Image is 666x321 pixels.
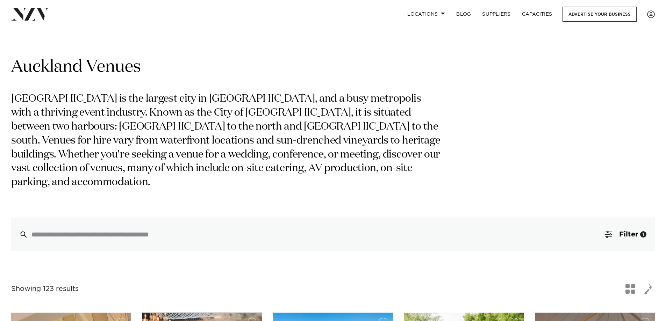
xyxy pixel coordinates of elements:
[11,56,655,78] h1: Auckland Venues
[11,92,443,190] p: [GEOGRAPHIC_DATA] is the largest city in [GEOGRAPHIC_DATA], and a busy metropolis with a thriving...
[563,7,637,22] a: Advertise your business
[11,8,49,20] img: nzv-logo.png
[640,231,646,238] div: 1
[619,231,638,238] span: Filter
[516,7,558,22] a: Capacities
[11,284,79,294] div: Showing 123 results
[477,7,516,22] a: SUPPLIERS
[451,7,477,22] a: BLOG
[402,7,451,22] a: Locations
[597,218,655,251] button: Filter1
